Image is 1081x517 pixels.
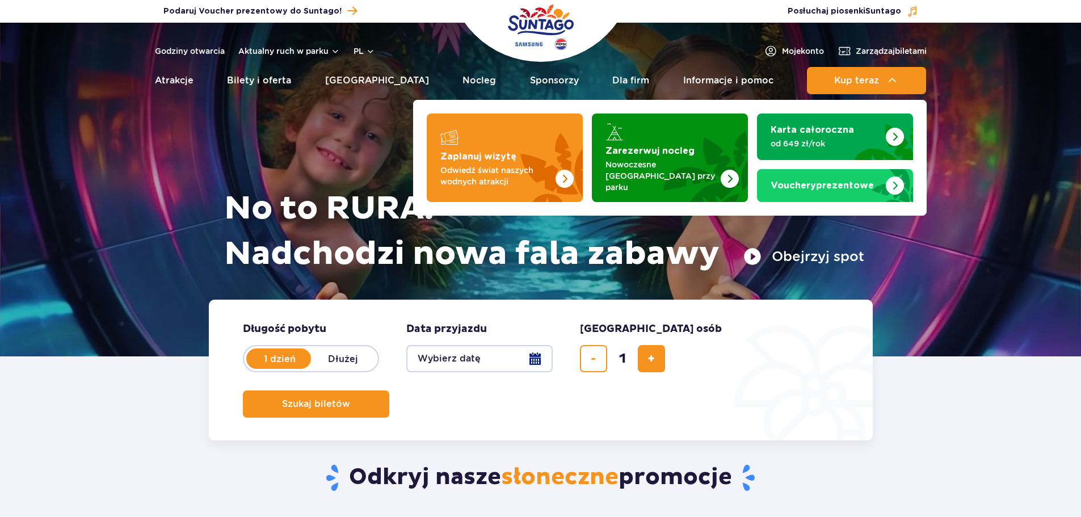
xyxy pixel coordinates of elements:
[757,169,913,202] a: Vouchery prezentowe
[592,114,748,202] a: Zarezerwuj nocleg
[440,165,551,187] p: Odwiedź świat naszych wodnych atrakcji
[612,67,649,94] a: Dla firm
[580,322,722,336] span: [GEOGRAPHIC_DATA] osób
[771,138,881,149] p: od 649 zł/rok
[865,7,901,15] span: Suntago
[501,463,619,491] span: słoneczne
[155,45,225,57] a: Godziny otwarcia
[282,399,350,409] span: Szukaj biletów
[530,67,579,94] a: Sponsorzy
[771,181,816,190] span: Vouchery
[243,390,389,418] button: Szukaj biletów
[163,3,357,19] a: Podaruj Voucher prezentowy do Suntago!
[788,6,901,17] span: Posłuchaj piosenki
[427,114,583,202] a: Zaplanuj wizytę
[224,186,864,277] h1: No to RURA! Nadchodzi nowa fala zabawy
[227,67,291,94] a: Bilety i oferta
[311,347,376,371] label: Dłużej
[209,300,873,440] form: Planowanie wizyty w Park of Poland
[788,6,918,17] button: Posłuchaj piosenkiSuntago
[638,345,665,372] button: dodaj bilet
[247,347,312,371] label: 1 dzień
[605,146,695,155] strong: Zarezerwuj nocleg
[771,125,854,134] strong: Karta całoroczna
[243,322,326,336] span: Długość pobytu
[807,67,926,94] button: Kup teraz
[683,67,773,94] a: Informacje i pomoc
[771,181,874,190] strong: prezentowe
[605,159,716,193] p: Nowoczesne [GEOGRAPHIC_DATA] przy parku
[580,345,607,372] button: usuń bilet
[782,45,824,57] span: Moje konto
[238,47,340,56] button: Aktualny ruch w parku
[406,345,553,372] button: Wybierz datę
[440,152,516,161] strong: Zaplanuj wizytę
[155,67,194,94] a: Atrakcje
[856,45,927,57] span: Zarządzaj biletami
[757,114,913,160] a: Karta całoroczna
[354,45,375,57] button: pl
[764,44,824,58] a: Mojekonto
[163,6,342,17] span: Podaruj Voucher prezentowy do Suntago!
[406,322,487,336] span: Data przyjazdu
[838,44,927,58] a: Zarządzajbiletami
[462,67,496,94] a: Nocleg
[834,75,879,86] span: Kup teraz
[325,67,429,94] a: [GEOGRAPHIC_DATA]
[609,345,636,372] input: liczba biletów
[208,463,873,493] h2: Odkryj nasze promocje
[743,247,864,266] button: Obejrzyj spot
